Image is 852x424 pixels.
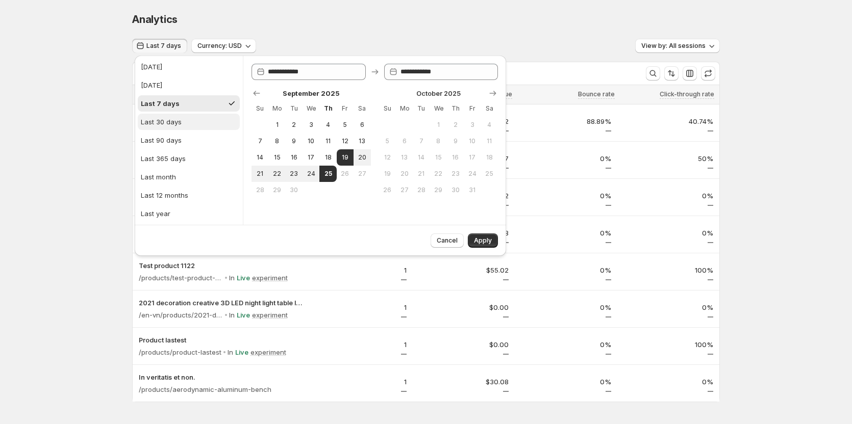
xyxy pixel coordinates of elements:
[290,104,298,113] span: Tu
[419,265,509,275] p: $55.02
[521,302,611,312] p: 0%
[354,149,370,166] button: Saturday September 20 2025
[641,42,706,50] span: View by: All sessions
[358,170,366,178] span: 27
[464,166,481,182] button: Friday October 24 2025
[138,132,240,148] button: Last 90 days
[379,100,396,117] th: Sunday
[521,153,611,164] p: 0%
[290,186,298,194] span: 30
[290,121,298,129] span: 2
[434,170,443,178] span: 22
[434,186,443,194] span: 29
[623,377,714,387] p: 0%
[132,13,178,25] span: Analytics
[272,186,281,194] span: 29
[146,42,181,50] span: Last 7 days
[419,302,509,312] p: $0.00
[451,137,460,145] span: 9
[303,100,319,117] th: Wednesday
[485,170,494,178] span: 25
[252,149,268,166] button: Sunday September 14 2025
[256,153,264,162] span: 14
[341,121,349,129] span: 5
[138,150,240,167] button: Last 365 days
[252,310,288,320] p: experiment
[447,149,464,166] button: Thursday October 16 2025
[323,104,332,113] span: Th
[413,100,430,117] th: Tuesday
[139,260,304,271] p: Test product 1122
[383,104,392,113] span: Su
[256,137,264,145] span: 7
[437,236,458,245] span: Cancel
[413,149,430,166] button: Tuesday October 14 2025
[383,170,392,178] span: 19
[623,116,714,126] p: 40.74%
[485,153,494,162] span: 18
[256,170,264,178] span: 21
[434,153,443,162] span: 15
[141,80,162,90] div: [DATE]
[419,339,509,350] p: $0.00
[268,182,285,198] button: Monday September 29 2025
[464,100,481,117] th: Friday
[383,153,392,162] span: 12
[319,133,336,149] button: Thursday September 11 2025
[396,182,413,198] button: Monday October 27 2025
[434,121,443,129] span: 1
[139,347,221,357] p: /products/product-lastest
[341,104,349,113] span: Fr
[451,170,460,178] span: 23
[434,104,443,113] span: We
[337,166,354,182] button: Friday September 26 2025
[468,170,477,178] span: 24
[430,133,447,149] button: Wednesday October 8 2025
[578,90,615,98] span: Bounce rate
[521,339,611,350] p: 0%
[419,377,509,387] p: $30.08
[430,166,447,182] button: Wednesday October 22 2025
[139,273,223,283] p: /products/test-product-1122
[341,137,349,145] span: 12
[316,302,407,312] p: 1
[303,117,319,133] button: Wednesday September 3 2025
[400,170,409,178] span: 20
[303,133,319,149] button: Wednesday September 10 2025
[235,347,248,357] p: Live
[623,228,714,238] p: 0%
[268,117,285,133] button: Monday September 1 2025
[229,310,235,320] p: In
[481,117,498,133] button: Saturday October 4 2025
[379,149,396,166] button: Sunday October 12 2025
[396,133,413,149] button: Monday October 6 2025
[464,182,481,198] button: Friday October 31 2025
[396,166,413,182] button: Monday October 20 2025
[139,335,304,345] p: Product lastest
[290,153,298,162] span: 16
[447,182,464,198] button: Thursday October 30 2025
[481,149,498,166] button: Saturday October 18 2025
[413,182,430,198] button: Tuesday October 28 2025
[138,187,240,203] button: Last 12 months
[451,104,460,113] span: Th
[468,137,477,145] span: 10
[417,104,425,113] span: Tu
[646,66,660,81] button: Search and filter results
[252,100,268,117] th: Sunday
[358,137,366,145] span: 13
[138,77,240,93] button: [DATE]
[237,273,250,283] p: Live
[132,39,187,53] button: Last 7 days
[141,190,188,200] div: Last 12 months
[400,104,409,113] span: Mo
[141,135,182,145] div: Last 90 days
[396,149,413,166] button: Monday October 13 2025
[379,182,396,198] button: Sunday October 26 2025
[272,121,281,129] span: 1
[141,153,186,164] div: Last 365 days
[319,149,336,166] button: Thursday September 18 2025
[268,149,285,166] button: Monday September 15 2025
[447,133,464,149] button: Thursday October 9 2025
[623,265,714,275] p: 100%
